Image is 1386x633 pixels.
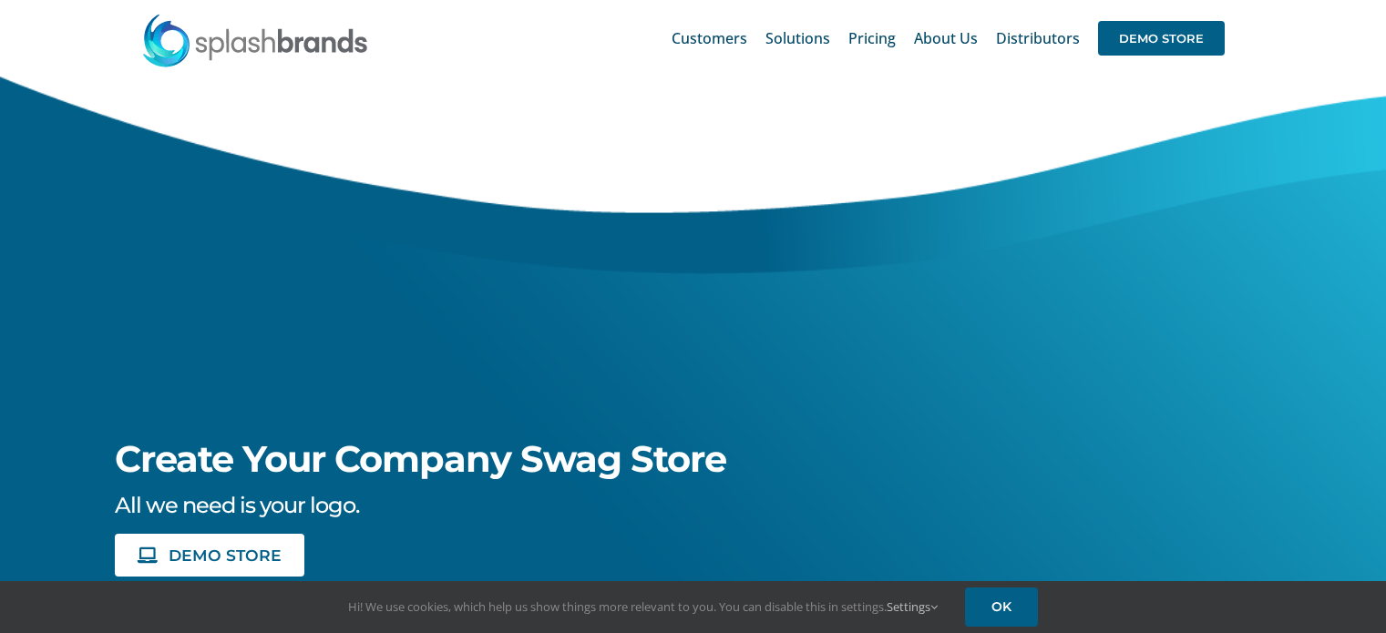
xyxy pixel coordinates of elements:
span: Hi! We use cookies, which help us show things more relevant to you. You can disable this in setti... [348,598,938,615]
span: Solutions [765,31,830,46]
a: DEMO STORE [115,534,304,577]
a: Pricing [848,9,896,67]
a: Distributors [996,9,1080,67]
span: Customers [672,31,747,46]
span: DEMO STORE [1098,21,1225,56]
a: DEMO STORE [1098,9,1225,67]
span: All we need is your logo. [115,492,359,518]
a: OK [965,587,1038,627]
img: SplashBrands.com Logo [141,13,369,67]
span: About Us [914,31,978,46]
span: Create Your Company Swag Store [115,436,726,481]
span: Pricing [848,31,896,46]
span: Distributors [996,31,1080,46]
a: Settings [887,598,938,615]
a: Customers [672,9,747,67]
span: DEMO STORE [169,547,282,563]
nav: Main Menu [672,9,1225,67]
